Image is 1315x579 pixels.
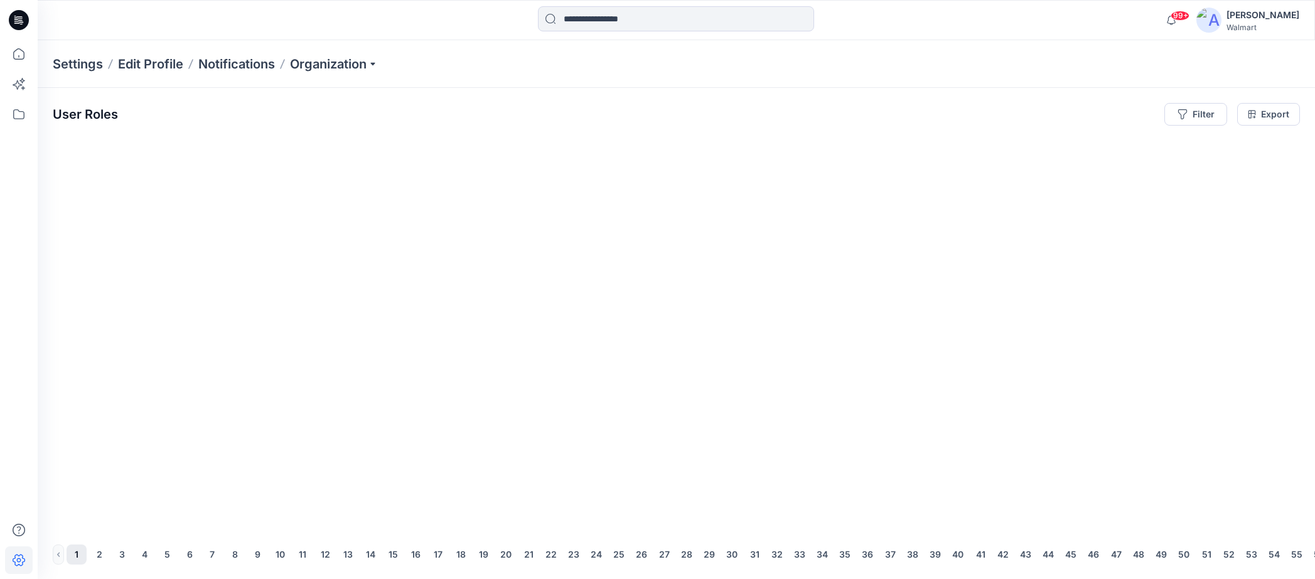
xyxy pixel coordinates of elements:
button: 54 [1264,544,1284,565]
a: Export [1237,103,1300,126]
button: 52 [1219,544,1239,565]
img: avatar [1196,8,1221,33]
button: Filter [1164,103,1227,126]
button: 3 [112,544,132,565]
button: 13 [338,544,358,565]
button: 42 [993,544,1013,565]
button: 26 [631,544,652,565]
button: 36 [857,544,878,565]
button: 49 [1151,544,1171,565]
button: 19 [473,544,493,565]
button: 46 [1083,544,1103,565]
button: 28 [677,544,697,565]
button: 44 [1038,544,1058,565]
button: 16 [405,544,426,565]
button: 9 [247,544,267,565]
button: 47 [1106,544,1126,565]
button: 6 [180,544,200,565]
button: 10 [270,544,290,565]
button: 4 [134,544,154,565]
a: Notifications [198,55,275,73]
button: 39 [925,544,945,565]
p: User Roles [53,107,118,122]
button: 50 [1174,544,1194,565]
button: 20 [496,544,516,565]
button: 55 [1287,544,1307,565]
button: 11 [293,544,313,565]
button: 53 [1242,544,1262,565]
div: Walmart [1226,23,1299,32]
button: 18 [451,544,471,565]
button: 24 [586,544,606,565]
button: 22 [541,544,561,565]
button: 8 [225,544,245,565]
span: 99+ [1171,11,1189,21]
button: 37 [880,544,900,565]
button: 17 [428,544,448,565]
button: 14 [360,544,380,565]
button: 21 [518,544,539,565]
button: 38 [903,544,923,565]
button: 35 [835,544,855,565]
button: 40 [948,544,968,565]
button: 15 [383,544,403,565]
button: 45 [1061,544,1081,565]
button: 43 [1016,544,1036,565]
div: [PERSON_NAME] [1226,8,1299,23]
button: 25 [609,544,629,565]
button: 51 [1196,544,1216,565]
p: Settings [53,55,103,73]
a: Edit Profile [118,55,183,73]
button: 30 [722,544,742,565]
button: 5 [157,544,177,565]
button: 23 [564,544,584,565]
button: 12 [315,544,335,565]
button: 33 [790,544,810,565]
button: 29 [699,544,719,565]
button: 41 [970,544,990,565]
button: 34 [812,544,832,565]
button: 2 [89,544,109,565]
button: 31 [744,544,765,565]
button: 32 [767,544,787,565]
button: 7 [202,544,222,565]
button: 48 [1129,544,1149,565]
button: 27 [654,544,674,565]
